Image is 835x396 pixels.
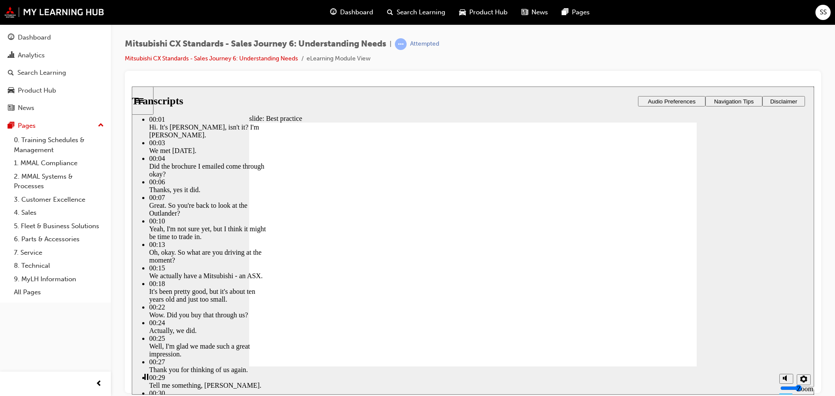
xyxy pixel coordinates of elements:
[125,39,386,49] span: Mitsubishi CX Standards - Sales Journey 6: Understanding Needs
[8,122,14,130] span: pages-icon
[3,100,107,116] a: News
[562,7,568,18] span: pages-icon
[410,40,439,48] div: Attempted
[521,7,528,18] span: news-icon
[395,38,407,50] span: learningRecordVerb_ATTEMPT-icon
[469,7,508,17] span: Product Hub
[10,233,107,246] a: 6. Parts & Accessories
[17,295,139,303] div: Tell me something, [PERSON_NAME].
[387,7,393,18] span: search-icon
[18,50,45,60] div: Analytics
[10,156,107,170] a: 1. MMAL Compliance
[10,286,107,299] a: All Pages
[815,5,831,20] button: SS
[390,39,391,49] span: |
[307,54,371,64] li: eLearning Module View
[10,193,107,206] a: 3. Customer Excellence
[380,3,452,21] a: search-iconSearch Learning
[531,7,548,17] span: News
[18,33,51,43] div: Dashboard
[820,7,827,17] span: SS
[18,86,56,96] div: Product Hub
[8,52,14,60] span: chart-icon
[96,379,102,389] span: prev-icon
[125,55,298,62] a: Mitsubishi CX Standards - Sales Journey 6: Understanding Needs
[4,7,104,18] img: mmal
[17,287,139,295] div: 00:29
[98,120,104,131] span: up-icon
[18,103,34,113] div: News
[3,65,107,81] a: Search Learning
[8,34,14,42] span: guage-icon
[8,104,14,112] span: news-icon
[10,259,107,273] a: 8. Technical
[3,118,107,134] button: Pages
[3,28,107,118] button: DashboardAnalyticsSearch LearningProduct HubNews
[8,87,14,95] span: car-icon
[17,280,139,287] div: Thank you for thinking of us again.
[340,7,373,17] span: Dashboard
[10,220,107,233] a: 5. Fleet & Business Solutions
[10,133,107,156] a: 0. Training Schedules & Management
[8,69,14,77] span: search-icon
[514,3,555,21] a: news-iconNews
[18,121,36,131] div: Pages
[17,68,66,78] div: Search Learning
[10,206,107,220] a: 4. Sales
[572,7,590,17] span: Pages
[3,47,107,63] a: Analytics
[3,30,107,46] a: Dashboard
[330,7,337,18] span: guage-icon
[555,3,597,21] a: pages-iconPages
[17,303,139,311] div: 00:30
[452,3,514,21] a: car-iconProduct Hub
[10,273,107,286] a: 9. MyLH Information
[10,246,107,260] a: 7. Service
[3,83,107,99] a: Product Hub
[397,7,445,17] span: Search Learning
[323,3,380,21] a: guage-iconDashboard
[10,170,107,193] a: 2. MMAL Systems & Processes
[459,7,466,18] span: car-icon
